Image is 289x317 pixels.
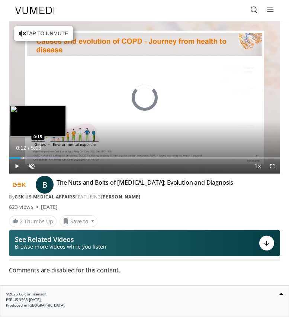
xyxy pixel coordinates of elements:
span: 0:12 [16,145,26,151]
button: Play [9,159,24,174]
a: 2 Thumbs Up [9,216,57,227]
span: / [28,145,29,151]
span: 5:03 [31,145,41,151]
button: See Related Videos Browse more videos while you listen [9,230,280,256]
p: See Related Videos [15,236,106,243]
span: Comments are disabled for this content. [9,265,280,275]
button: Save to [60,215,97,227]
img: image.jpeg [10,106,66,137]
button: Tap to unmute [14,26,73,41]
button: Unmute [24,159,39,174]
a: GSK US Medical Affairs [15,194,75,200]
span: 2 [20,218,23,225]
video-js: Video Player [9,22,280,174]
div: Progress Bar [9,157,280,159]
a: [PERSON_NAME] [101,194,141,200]
div: By FEATURING [9,194,280,200]
img: GSK US Medical Affairs [9,179,30,191]
p: ©2025 GSK or licensor. PSE-US-3565 [DATE] Produced in [GEOGRAPHIC_DATA]. [6,291,283,308]
button: Fullscreen [265,159,280,174]
h4: The Nuts and Bolts of [MEDICAL_DATA]: Evolution and Diagnosis [57,179,233,191]
span: 623 views [9,203,33,211]
div: [DATE] [41,203,58,211]
span: Browse more videos while you listen [15,243,106,250]
img: VuMedi Logo [15,7,55,14]
a: B [36,176,54,194]
button: Playback Rate [250,159,265,174]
